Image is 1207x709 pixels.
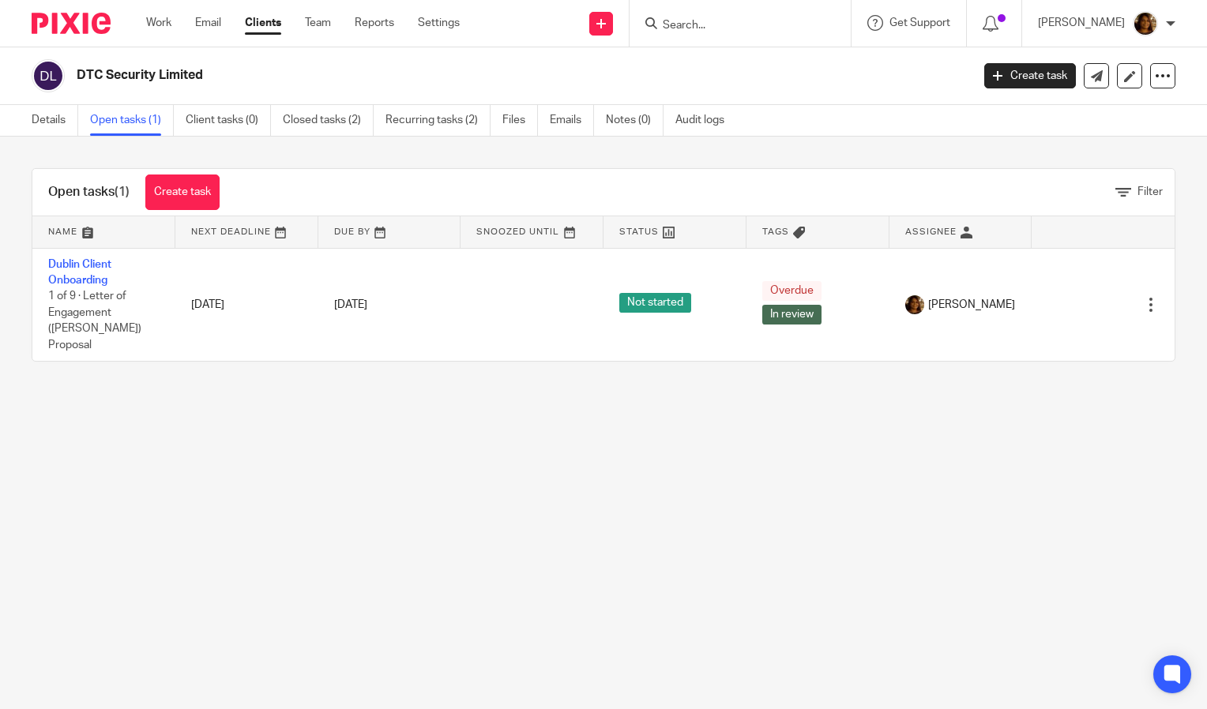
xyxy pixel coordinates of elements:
[283,105,374,136] a: Closed tasks (2)
[1137,186,1163,197] span: Filter
[762,305,822,324] span: In review
[619,293,691,313] span: Not started
[48,184,130,201] h1: Open tasks
[115,186,130,198] span: (1)
[675,105,736,136] a: Audit logs
[476,227,559,236] span: Snoozed Until
[245,15,281,31] a: Clients
[48,291,141,351] span: 1 of 9 · Letter of Engagement ([PERSON_NAME]) Proposal
[762,281,822,301] span: Overdue
[146,15,171,31] a: Work
[762,227,789,236] span: Tags
[195,15,221,31] a: Email
[889,17,950,28] span: Get Support
[619,227,659,236] span: Status
[385,105,491,136] a: Recurring tasks (2)
[418,15,460,31] a: Settings
[550,105,594,136] a: Emails
[77,67,784,84] h2: DTC Security Limited
[1038,15,1125,31] p: [PERSON_NAME]
[32,59,65,92] img: svg%3E
[928,297,1015,313] span: [PERSON_NAME]
[1133,11,1158,36] img: Arvinder.jpeg
[606,105,664,136] a: Notes (0)
[355,15,394,31] a: Reports
[32,13,111,34] img: Pixie
[502,105,538,136] a: Files
[145,174,220,210] a: Create task
[186,105,271,136] a: Client tasks (0)
[661,19,803,33] input: Search
[48,259,111,286] a: Dublin Client Onboarding
[32,105,78,136] a: Details
[90,105,174,136] a: Open tasks (1)
[334,299,367,310] span: [DATE]
[984,63,1076,88] a: Create task
[305,15,331,31] a: Team
[175,248,318,361] td: [DATE]
[905,295,924,314] img: Arvinder.jpeg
